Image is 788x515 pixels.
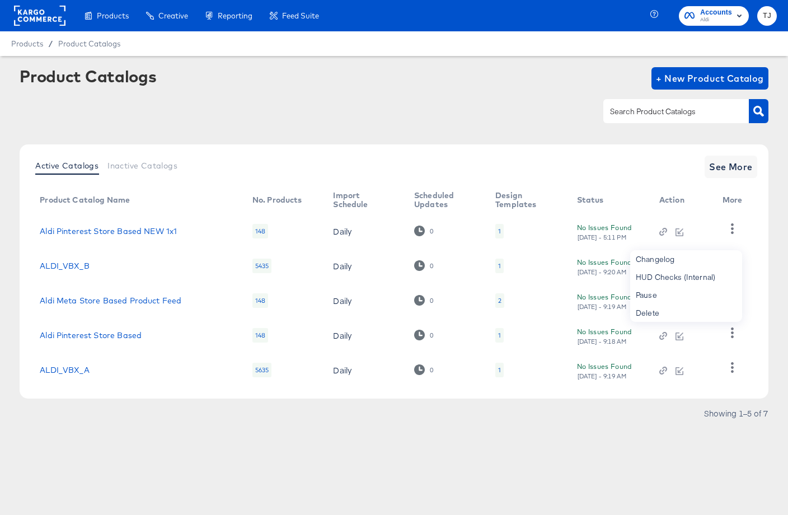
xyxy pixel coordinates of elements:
[414,364,434,375] div: 0
[252,293,268,308] div: 148
[414,226,434,236] div: 0
[498,331,501,340] div: 1
[656,71,764,86] span: + New Product Catalog
[40,331,142,340] a: Aldi Pinterest Store Based
[58,39,120,48] a: Product Catalogs
[11,39,43,48] span: Products
[218,11,252,20] span: Reporting
[630,250,742,268] div: Changelog
[252,259,272,273] div: 5435
[700,7,732,18] span: Accounts
[651,67,768,90] button: + New Product Catalog
[630,286,742,304] div: Pause
[568,187,650,214] th: Status
[333,191,392,209] div: Import Schedule
[107,161,177,170] span: Inactive Catalogs
[40,366,90,374] a: ALDI_VBX_A
[429,366,434,374] div: 0
[429,297,434,305] div: 0
[495,328,504,343] div: 1
[40,227,177,236] a: Aldi Pinterest Store Based NEW 1x1
[324,283,405,318] td: Daily
[630,268,742,286] div: HUD Checks (Internal)
[252,195,302,204] div: No. Products
[495,363,504,377] div: 1
[324,214,405,249] td: Daily
[495,224,504,238] div: 1
[608,105,727,118] input: Search Product Catalogs
[324,318,405,353] td: Daily
[714,187,756,214] th: More
[498,366,501,374] div: 1
[650,187,714,214] th: Action
[757,6,777,26] button: TJ
[498,296,501,305] div: 2
[762,10,772,22] span: TJ
[495,191,554,209] div: Design Templates
[324,249,405,283] td: Daily
[495,293,504,308] div: 2
[252,224,268,238] div: 148
[158,11,188,20] span: Creative
[630,304,742,322] div: Delete
[414,295,434,306] div: 0
[705,156,757,178] button: See More
[495,259,504,273] div: 1
[498,227,501,236] div: 1
[498,261,501,270] div: 1
[97,11,129,20] span: Products
[429,227,434,235] div: 0
[679,6,749,26] button: AccountsAldi
[700,16,732,25] span: Aldi
[252,328,268,343] div: 148
[429,262,434,270] div: 0
[252,363,272,377] div: 5635
[43,39,58,48] span: /
[40,195,130,204] div: Product Catalog Name
[414,260,434,271] div: 0
[414,191,473,209] div: Scheduled Updates
[35,161,98,170] span: Active Catalogs
[20,67,156,85] div: Product Catalogs
[324,353,405,387] td: Daily
[429,331,434,339] div: 0
[40,261,90,270] a: ALDI_VBX_B
[709,159,753,175] span: See More
[282,11,319,20] span: Feed Suite
[703,409,768,417] div: Showing 1–5 of 7
[414,330,434,340] div: 0
[40,296,181,305] a: Aldi Meta Store Based Product Feed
